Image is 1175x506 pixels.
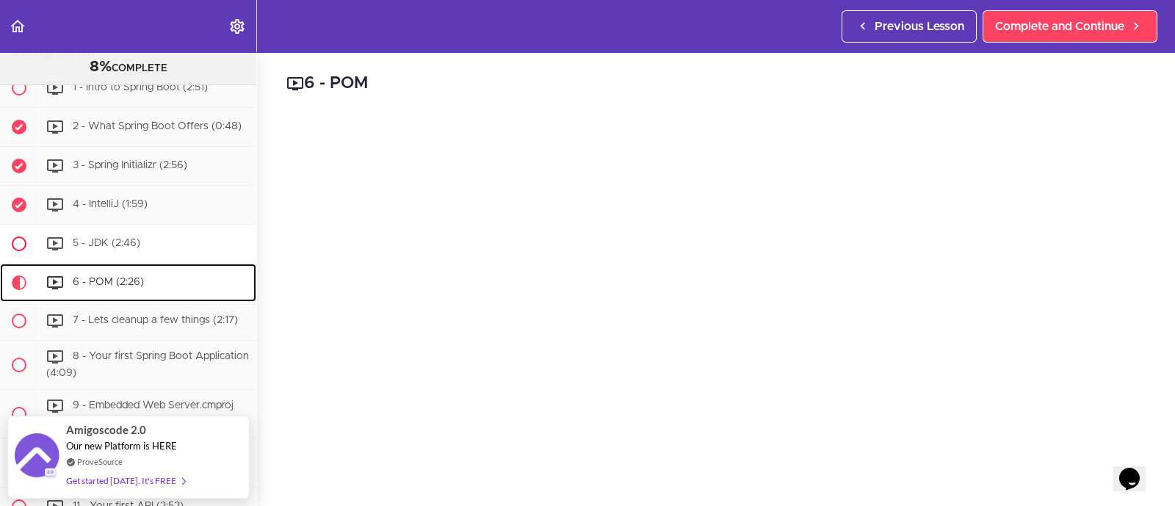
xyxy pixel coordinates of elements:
[73,199,148,209] span: 4 - IntelliJ (1:59)
[73,277,144,287] span: 6 - POM (2:26)
[995,18,1124,35] span: Complete and Continue
[18,58,238,77] div: COMPLETE
[73,238,140,248] span: 5 - JDK (2:46)
[73,121,242,131] span: 2 - What Spring Boot Offers (0:48)
[15,433,59,481] img: provesource social proof notification image
[9,18,26,35] svg: Back to course curriculum
[73,160,187,170] span: 3 - Spring Initializr (2:56)
[286,71,1146,96] h2: 6 - POM
[875,18,964,35] span: Previous Lesson
[842,10,977,43] a: Previous Lesson
[46,400,234,427] span: 9 - Embedded Web Server.cmproj (3:05)
[66,472,185,489] div: Get started [DATE]. It's FREE
[46,351,249,378] span: 8 - Your first Spring Boot Application (4:09)
[73,82,208,93] span: 1 - Intro to Spring Boot (2:51)
[73,315,238,325] span: 7 - Lets cleanup a few things (2:17)
[77,455,123,468] a: ProveSource
[983,10,1157,43] a: Complete and Continue
[66,440,177,452] span: Our new Platform is HERE
[66,422,146,438] span: Amigoscode 2.0
[228,18,246,35] svg: Settings Menu
[90,59,112,74] span: 8%
[1113,447,1160,491] iframe: chat widget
